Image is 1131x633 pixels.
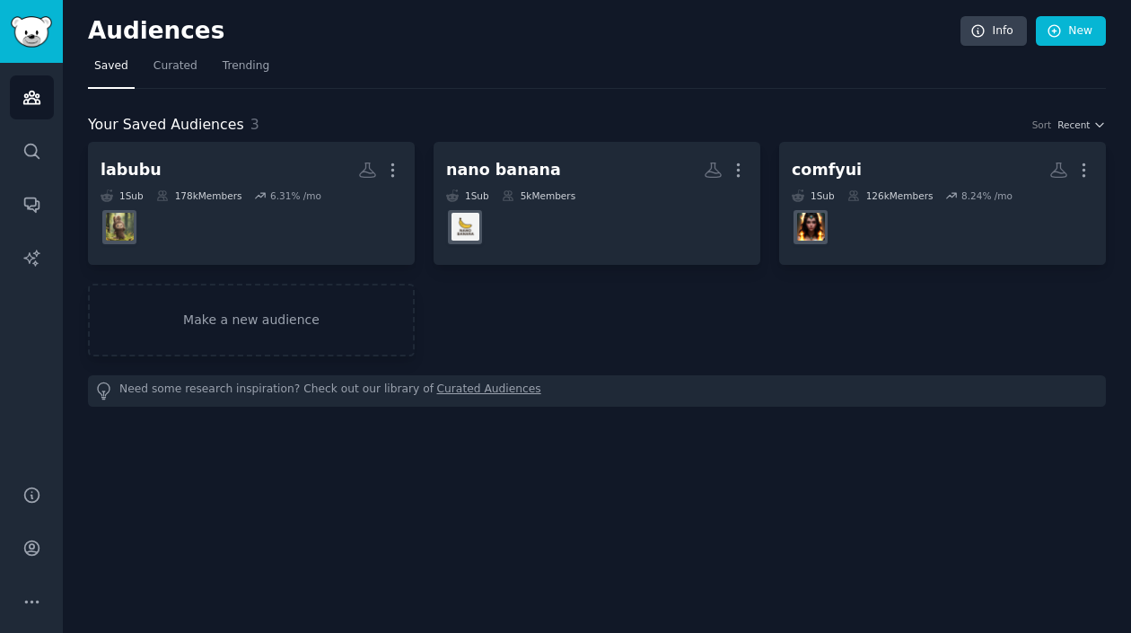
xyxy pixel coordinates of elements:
img: nanobanana [452,213,479,241]
div: 1 Sub [446,189,489,202]
div: 1 Sub [792,189,835,202]
a: Saved [88,52,135,89]
a: Make a new audience [88,284,415,356]
a: Curated Audiences [437,382,541,400]
div: comfyui [792,159,862,181]
div: 178k Members [156,189,242,202]
div: 1 Sub [101,189,144,202]
span: Saved [94,58,128,75]
a: Info [960,16,1027,47]
h2: Audiences [88,17,960,46]
a: comfyui1Sub126kMembers8.24% /mocomfyui [779,142,1106,265]
span: Recent [1057,119,1090,131]
img: comfyui [797,213,825,241]
img: GummySearch logo [11,16,52,48]
div: 126k Members [847,189,934,202]
div: nano banana [446,159,561,181]
a: New [1036,16,1106,47]
div: 5k Members [502,189,575,202]
div: labubu [101,159,162,181]
div: Sort [1032,119,1052,131]
a: Trending [216,52,276,89]
span: 3 [250,116,259,133]
a: Curated [147,52,204,89]
img: labubu [106,213,134,241]
span: Curated [153,58,197,75]
a: labubu1Sub178kMembers6.31% /molabubu [88,142,415,265]
span: Trending [223,58,269,75]
div: Need some research inspiration? Check out our library of [88,375,1106,407]
div: 6.31 % /mo [270,189,321,202]
span: Your Saved Audiences [88,114,244,136]
button: Recent [1057,119,1106,131]
a: nano banana1Sub5kMembersnanobanana [434,142,760,265]
div: 8.24 % /mo [961,189,1013,202]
